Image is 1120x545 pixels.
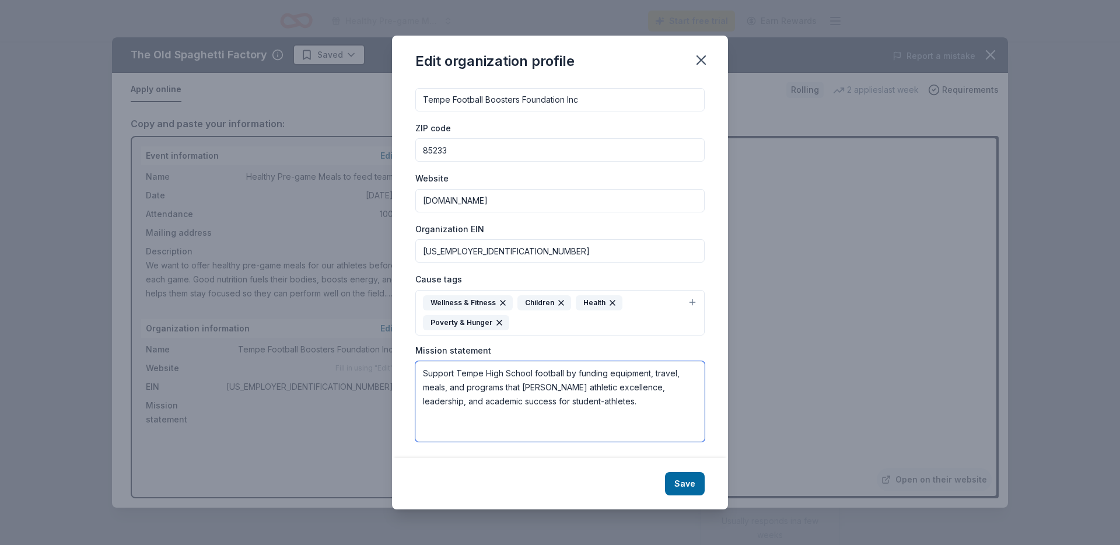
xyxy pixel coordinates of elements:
[415,274,462,285] label: Cause tags
[415,361,705,442] textarea: Support Tempe High School football by funding equipment, travel, meals, and programs that [PERSON...
[415,223,484,235] label: Organization EIN
[415,239,705,263] input: 12-3456789
[423,295,513,310] div: Wellness & Fitness
[517,295,571,310] div: Children
[415,52,575,71] div: Edit organization profile
[423,315,509,330] div: Poverty & Hunger
[665,472,705,495] button: Save
[415,123,451,134] label: ZIP code
[415,345,491,357] label: Mission statement
[576,295,622,310] div: Health
[415,173,449,184] label: Website
[415,138,705,162] input: 12345 (U.S. only)
[415,290,705,336] button: Wellness & FitnessChildrenHealthPoverty & Hunger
